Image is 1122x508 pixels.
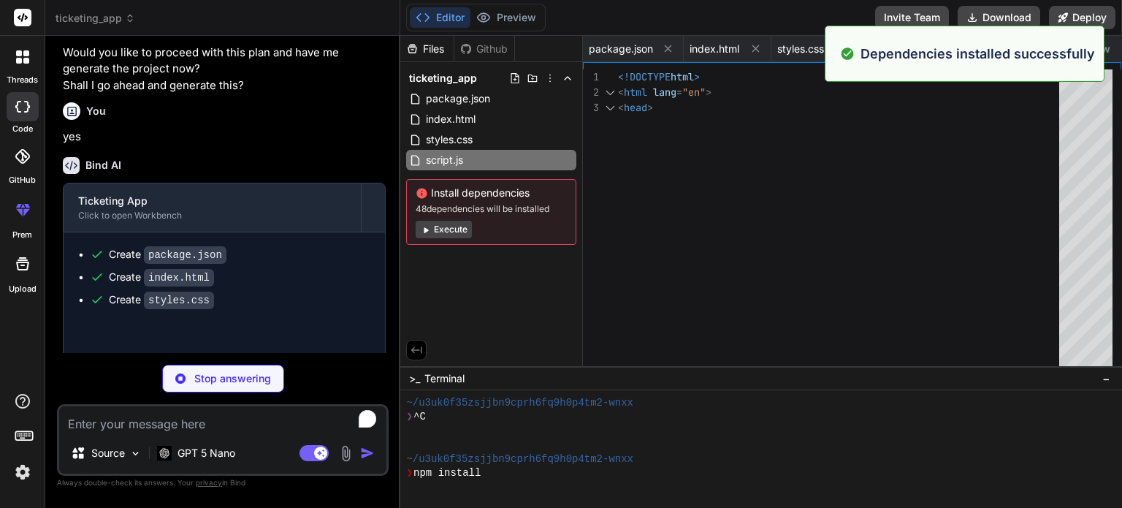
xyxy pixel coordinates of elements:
div: Click to collapse the range. [600,100,619,115]
div: Ticketing App [78,194,346,208]
button: Download [958,6,1040,29]
button: − [1099,367,1113,390]
span: index.html [424,110,477,128]
label: Upload [9,283,37,295]
span: ~/u3uk0f35zsjjbn9cprh6fq9h0p4tm2-wnxx [406,452,633,466]
div: Create [109,292,214,308]
img: Pick Models [129,447,142,460]
span: package.json [424,90,492,107]
div: Click to open Workbench [78,210,346,221]
div: Files [400,42,454,56]
p: Stop answering [194,371,271,386]
p: Source [91,446,125,460]
span: < [618,101,624,114]
p: Would you like to proceed with this plan and have me generate the project now? Shall I go ahead a... [63,45,386,94]
span: styles.css [424,131,474,148]
img: attachment [337,445,354,462]
code: package.json [144,246,226,264]
div: Click to collapse the range. [600,85,619,100]
label: prem [12,229,32,241]
img: settings [10,460,35,485]
span: > [706,86,711,99]
div: 2 [583,85,599,100]
span: privacy [196,478,222,487]
span: script.js [424,151,465,169]
img: alert [840,44,855,64]
h6: You [86,104,106,118]
button: Preview [470,7,542,28]
span: 48 dependencies will be installed [416,203,567,215]
span: package.json [589,42,653,56]
p: Always double-check its answers. Your in Bind [57,476,389,490]
span: ^C [413,410,426,424]
button: Editor [410,7,470,28]
div: Create [109,247,226,262]
span: ❯ [406,466,413,480]
span: − [1102,371,1110,386]
button: Execute [416,221,472,238]
span: lang [653,86,676,99]
img: GPT 5 Nano [157,446,172,460]
span: html [671,70,694,83]
p: yes [63,129,386,145]
div: Create [109,270,214,285]
span: "en" [682,86,706,99]
span: styles.css [777,42,824,56]
code: index.html [144,269,214,287]
h6: Bind AI [85,158,121,173]
span: ❯ [406,410,413,424]
span: ticketing_app [409,71,477,86]
span: <!DOCTYPE [618,70,671,83]
span: = [676,86,682,99]
div: 1 [583,69,599,85]
span: > [647,101,653,114]
span: ~/u3uk0f35zsjjbn9cprh6fq9h0p4tm2-wnxx [406,396,633,410]
button: Invite Team [875,6,949,29]
span: index.html [690,42,739,56]
span: < [618,86,624,99]
textarea: To enrich screen reader interactions, please activate Accessibility in Grammarly extension settings [59,406,386,433]
div: Github [454,42,514,56]
p: GPT 5 Nano [178,446,235,460]
button: Ticketing AppClick to open Workbench [64,183,361,232]
span: Install dependencies [416,186,567,200]
label: code [12,123,33,135]
label: threads [7,74,38,86]
span: ticketing_app [56,11,135,26]
img: icon [360,446,375,460]
p: Dependencies installed successfully [860,44,1095,64]
span: >_ [409,371,420,386]
span: head [624,101,647,114]
label: GitHub [9,174,36,186]
span: Terminal [424,371,465,386]
div: 3 [583,100,599,115]
span: > [694,70,700,83]
code: styles.css [144,292,214,309]
span: html [624,86,647,99]
span: npm install [413,466,481,480]
button: Deploy [1049,6,1115,29]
